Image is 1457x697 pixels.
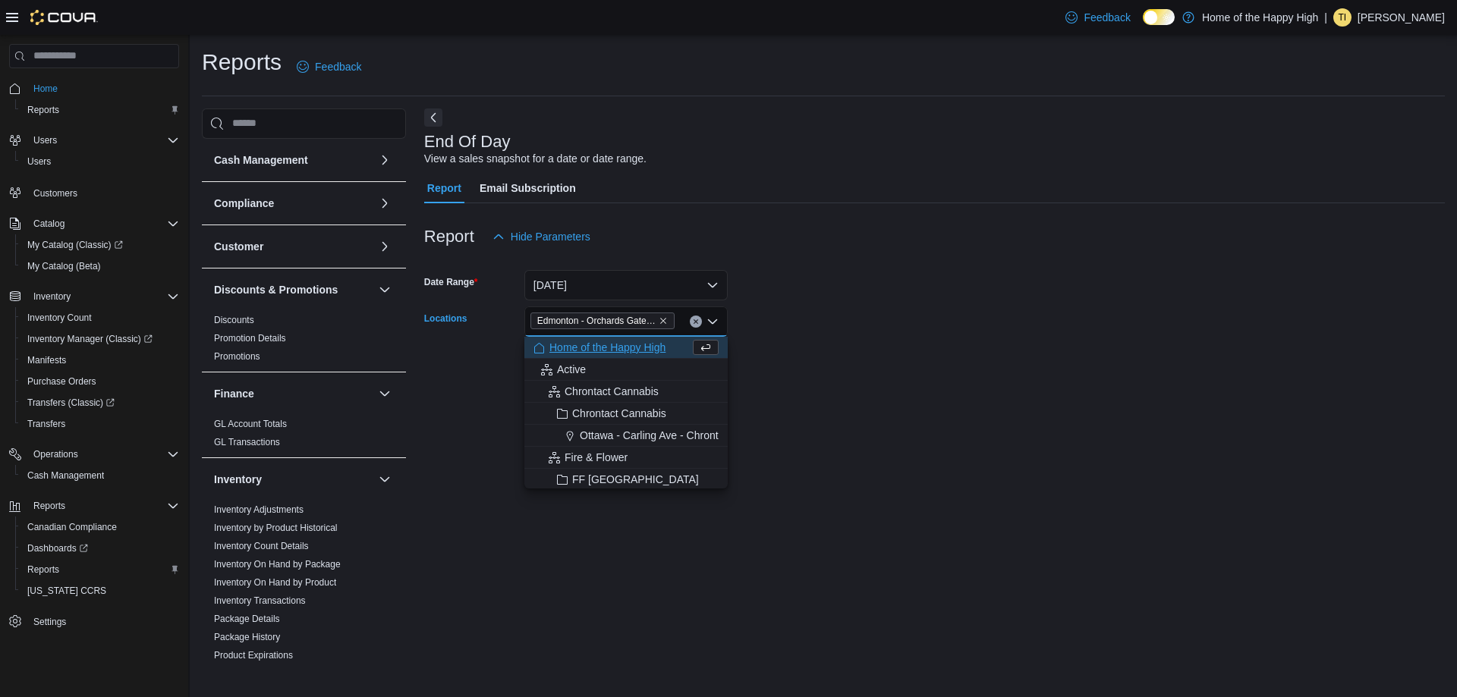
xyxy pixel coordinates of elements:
span: Inventory On Hand by Product [214,576,336,589]
h3: Compliance [214,196,274,211]
a: Reports [21,101,65,119]
button: Chrontact Cannabis [524,381,728,403]
span: Settings [27,612,179,631]
span: Feedback [1084,10,1130,25]
span: GL Transactions [214,436,280,448]
button: Reports [15,99,185,121]
span: Manifests [27,354,66,366]
a: Inventory Count Details [214,541,309,551]
button: My Catalog (Beta) [15,256,185,277]
button: Users [15,151,185,172]
span: Inventory Count [27,312,92,324]
label: Locations [424,312,467,325]
label: Date Range [424,276,478,288]
span: Dark Mode [1143,25,1144,26]
a: My Catalog (Beta) [21,257,107,275]
button: Operations [3,444,185,465]
span: Promotion Details [214,332,286,344]
span: Dashboards [27,542,88,554]
button: Reports [15,559,185,580]
div: Tolgonai Isaeva [1333,8,1352,27]
span: Inventory Count [21,309,179,327]
span: Transfers (Classic) [27,397,115,409]
button: Next [424,108,442,127]
button: Discounts & Promotions [376,281,394,299]
span: Customers [27,183,179,202]
span: Inventory On Hand by Package [214,558,341,570]
button: Transfers [15,413,185,435]
a: Users [21,152,57,171]
span: Package History [214,631,280,643]
button: FF [GEOGRAPHIC_DATA] [524,469,728,491]
p: Home of the Happy High [1202,8,1318,27]
button: Active [524,359,728,381]
span: Transfers [27,418,65,430]
p: | [1324,8,1327,27]
a: Package History [214,632,280,642]
button: Operations [27,445,84,463]
span: TI [1339,8,1347,27]
a: Promotions [214,351,260,362]
span: Catalog [27,215,179,233]
span: Operations [33,448,78,460]
span: Settings [33,616,66,628]
span: Home of the Happy High [549,340,666,355]
button: Fire & Flower [524,447,728,469]
button: Inventory [214,472,373,487]
button: Purchase Orders [15,371,185,392]
a: Dashboards [21,539,94,557]
button: Close list of options [706,316,719,328]
span: Inventory Adjustments [214,504,304,516]
span: Active [557,362,586,377]
button: Hide Parameters [486,221,596,252]
span: Promotions [214,350,260,363]
button: Manifests [15,350,185,371]
button: Home [3,77,185,99]
a: Dashboards [15,538,185,559]
span: My Catalog (Classic) [21,236,179,254]
span: Users [27,155,51,168]
input: Dark Mode [1143,9,1175,25]
button: Settings [3,611,185,633]
a: Transfers (Classic) [15,392,185,413]
span: GL Account Totals [214,418,287,430]
button: Inventory [376,470,394,488]
button: Inventory [27,287,77,306]
button: Home of the Happy High [524,337,728,359]
span: Home [27,79,179,98]
span: Dashboards [21,539,179,557]
a: GL Transactions [214,437,280,447]
button: Catalog [3,213,185,234]
span: Inventory Count Details [214,540,309,552]
p: [PERSON_NAME] [1358,8,1445,27]
a: Manifests [21,351,72,369]
a: Canadian Compliance [21,518,123,536]
button: Clear input [690,316,702,328]
span: Report [427,173,461,203]
button: Cash Management [376,151,394,169]
h3: Cash Management [214,152,308,168]
button: Remove Edmonton - Orchards Gate - Fire & Flower from selection in this group [659,316,668,325]
span: Fire & Flower [565,450,628,465]
a: Discounts [214,315,254,325]
a: [US_STATE] CCRS [21,582,112,600]
span: Home [33,83,58,95]
a: Inventory On Hand by Package [214,559,341,570]
button: Chrontact Cannabis [524,403,728,425]
div: Finance [202,415,406,457]
span: Hide Parameters [511,229,590,244]
img: Cova [30,10,98,25]
button: Cash Management [214,152,373,168]
span: Inventory [27,287,179,306]
span: Reports [21,101,179,119]
span: Canadian Compliance [27,521,117,533]
span: FF [GEOGRAPHIC_DATA] [572,472,699,487]
a: Inventory Count [21,309,98,327]
span: My Catalog (Classic) [27,239,123,251]
a: Inventory Transactions [214,595,306,606]
span: Inventory by Product Historical [214,522,338,534]
span: Reports [27,564,59,576]
span: Transfers (Classic) [21,394,179,412]
a: My Catalog (Classic) [21,236,129,254]
span: My Catalog (Beta) [27,260,101,272]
